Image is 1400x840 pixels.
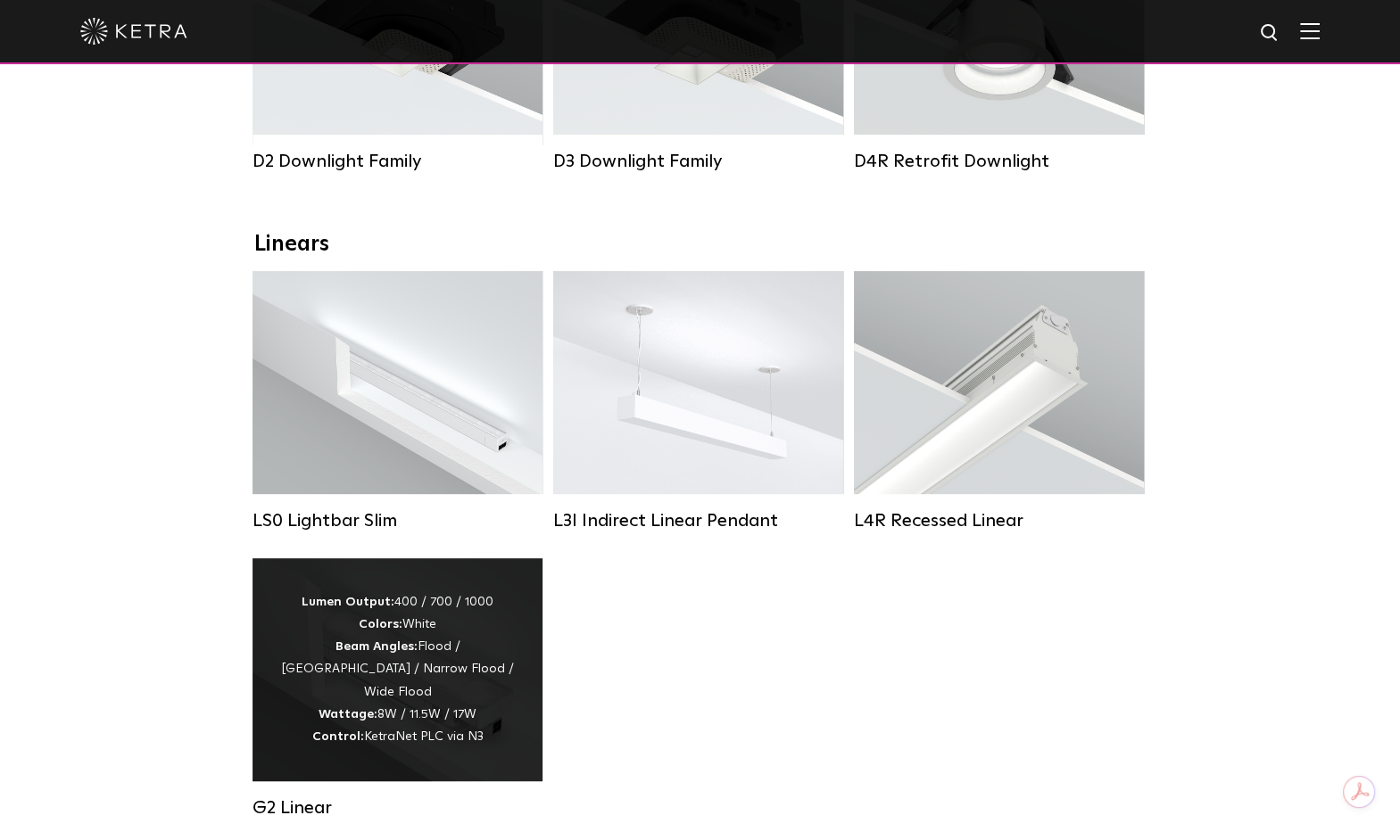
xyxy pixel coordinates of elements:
[336,640,418,653] strong: Beam Angles:
[80,18,187,45] img: ketra-logo-2019-white
[319,708,377,721] strong: Wattage:
[312,730,364,743] strong: Control:
[1300,22,1320,39] img: Hamburger%20Nav.svg
[854,510,1144,531] div: L4R Recessed Linear
[302,596,394,608] strong: Lumen Output:
[253,558,543,819] a: G2 Linear Lumen Output:400 / 700 / 1000Colors:WhiteBeam Angles:Flood / [GEOGRAPHIC_DATA] / Narrow...
[553,510,843,531] div: L3I Indirect Linear Pendant
[253,271,543,531] a: LS0 Lightbar Slim Lumen Output:200 / 350Colors:White / BlackControl:X96 Controller
[854,271,1144,531] a: L4R Recessed Linear Lumen Output:400 / 600 / 800 / 1000Colors:White / BlackControl:Lutron Clear C...
[254,232,1147,258] div: Linears
[359,618,402,630] strong: Colors:
[854,151,1144,172] div: D4R Retrofit Downlight
[1259,22,1281,45] img: search icon
[553,271,843,531] a: L3I Indirect Linear Pendant Lumen Output:400 / 600 / 800 / 1000Housing Colors:White / BlackContro...
[279,591,516,748] div: 400 / 700 / 1000 White Flood / [GEOGRAPHIC_DATA] / Narrow Flood / Wide Flood 8W / 11.5W / 17W Ket...
[253,151,543,172] div: D2 Downlight Family
[253,510,543,531] div: LS0 Lightbar Slim
[253,797,543,819] div: G2 Linear
[553,151,843,172] div: D3 Downlight Family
